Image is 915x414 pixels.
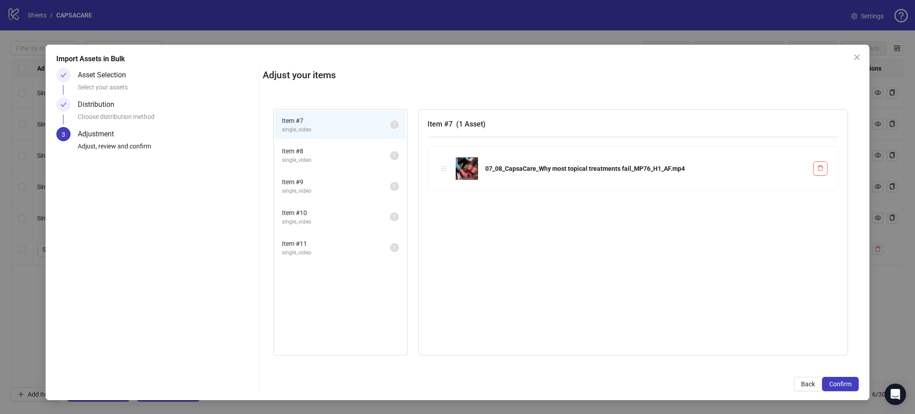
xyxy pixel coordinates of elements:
[282,187,390,195] span: single_video
[390,243,399,252] sup: 1
[456,157,478,180] img: 07_08_CapsaCare_Why most topical treatments fail_MP76_H1_AF.mp4
[441,165,447,172] span: holder
[850,50,864,64] button: Close
[885,384,906,405] div: Open Intercom Messenger
[393,152,396,159] span: 1
[822,377,859,391] button: Confirm
[78,141,255,156] div: Adjust, review and confirm
[282,208,390,218] span: Item # 10
[60,101,67,108] span: check
[282,116,390,126] span: Item # 7
[62,131,65,138] span: 3
[390,212,399,221] sup: 1
[393,245,396,251] span: 1
[78,112,255,127] div: Choose distribution method
[813,161,827,176] button: Delete
[56,54,858,64] div: Import Assets in Bulk
[263,68,859,83] h2: Adjust your items
[393,183,396,190] span: 1
[439,164,449,173] div: holder
[282,156,390,165] span: single_video
[60,72,67,78] span: check
[282,146,390,156] span: Item # 8
[801,380,815,388] span: Back
[282,218,390,226] span: single_video
[282,177,390,187] span: Item # 9
[282,239,390,249] span: Item # 11
[390,182,399,191] sup: 1
[817,165,823,171] span: delete
[78,97,122,112] div: Distribution
[78,127,121,141] div: Adjustment
[282,249,390,257] span: single_video
[428,118,839,130] h3: Item # 7
[853,54,860,61] span: close
[829,380,852,388] span: Confirm
[456,120,486,128] span: ( 1 Asset )
[393,122,396,128] span: 1
[485,164,806,173] div: 07_08_CapsaCare_Why most topical treatments fail_MP76_H1_AF.mp4
[78,68,133,82] div: Asset Selection
[390,151,399,160] sup: 1
[794,377,822,391] button: Back
[282,126,390,134] span: single_video
[393,214,396,220] span: 1
[390,120,399,129] sup: 1
[78,82,255,97] div: Select your assets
